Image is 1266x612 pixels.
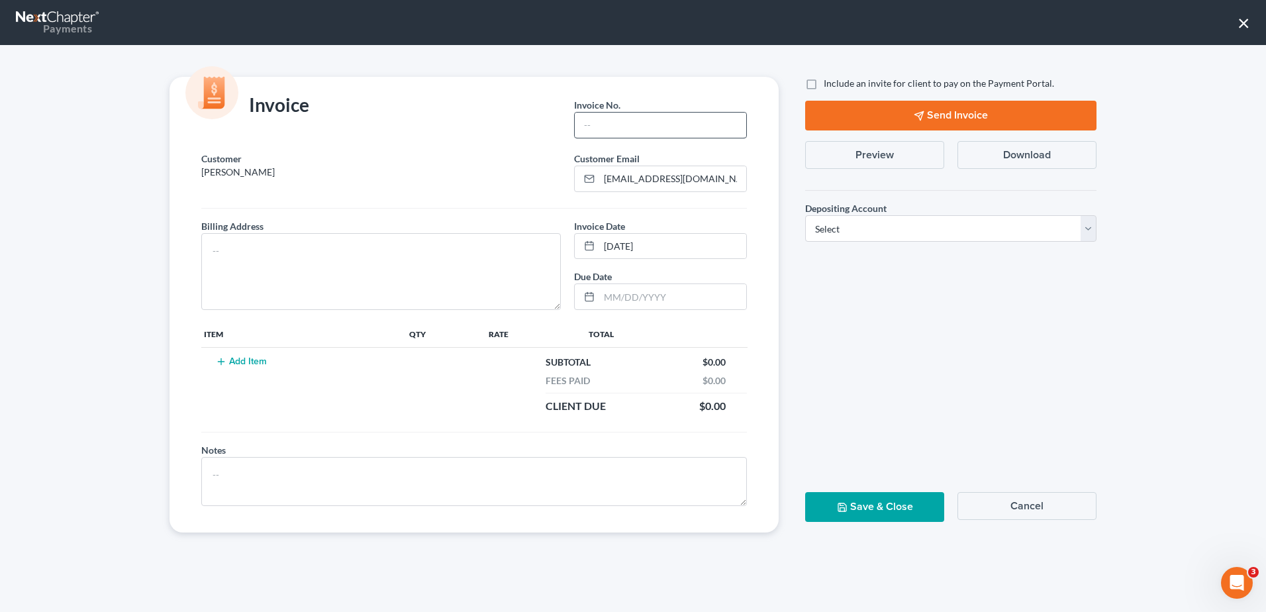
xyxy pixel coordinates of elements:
th: Rate [486,321,578,347]
span: Invoice Date [574,221,625,232]
button: Send Invoice [805,101,1096,130]
span: Include an invite for client to pay on the Payment Portal. [824,77,1054,89]
img: icon-money-cc55cd5b71ee43c44ef0efbab91310903cbf28f8221dba23c0d5ca797e203e98.svg [185,66,238,119]
span: Customer Email [574,153,640,164]
input: MM/DD/YYYY [599,284,746,309]
div: Invoice [195,93,316,119]
input: MM/DD/YYYY [599,234,746,259]
div: $0.00 [696,356,732,369]
button: × [1238,12,1250,33]
span: Billing Address [201,221,264,232]
button: Cancel [957,492,1096,520]
span: Invoice No. [574,99,620,111]
th: Item [201,321,407,347]
div: $0.00 [693,399,732,414]
div: Payments [16,21,92,36]
input: Enter email... [599,166,746,191]
th: Qty [407,321,486,347]
label: Due Date [574,270,612,283]
button: Add Item [212,356,270,367]
span: Depositing Account [805,203,887,214]
div: Client Due [539,399,612,414]
label: Notes [201,443,226,457]
p: [PERSON_NAME] [201,166,561,179]
div: Subtotal [539,356,597,369]
div: Fees Paid [539,374,597,387]
iframe: Intercom live chat [1221,567,1253,599]
span: 3 [1248,567,1259,578]
button: Preview [805,141,944,169]
button: Download [957,141,1096,169]
label: Customer [201,152,242,166]
input: -- [575,113,746,138]
a: Payments [16,7,101,38]
div: $0.00 [696,374,732,387]
button: Save & Close [805,492,944,522]
th: Total [578,321,747,347]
